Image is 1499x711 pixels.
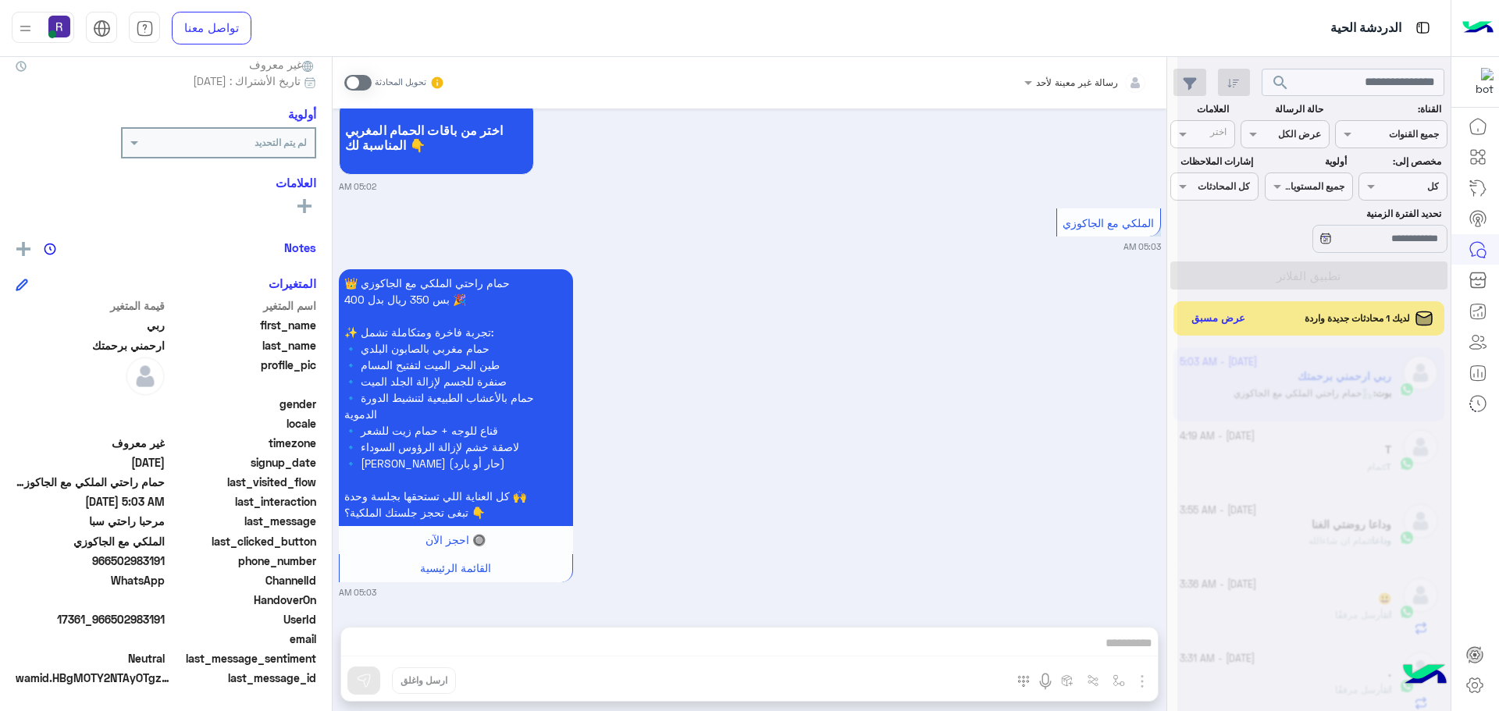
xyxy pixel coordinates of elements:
[16,513,165,529] span: مرحبا راحتي سبا
[1413,18,1433,37] img: tab
[168,611,317,627] span: UserId
[1398,649,1452,703] img: hulul-logo.png
[168,317,317,333] span: first_name
[288,107,316,121] h6: أولوية
[16,631,165,647] span: null
[44,243,56,255] img: notes
[16,493,165,510] span: 2025-09-28T02:03:22.145Z
[168,454,317,471] span: signup_date
[1123,240,1161,253] small: 05:03 AM
[168,396,317,412] span: gender
[168,553,317,569] span: phone_number
[93,20,111,37] img: tab
[1330,18,1401,39] p: الدردشة الحية
[136,20,154,37] img: tab
[126,357,165,396] img: defaultAdmin.png
[168,572,317,588] span: ChannelId
[1036,76,1118,88] span: رسالة غير معينة لأحد
[16,176,316,190] h6: العلامات
[1300,223,1327,251] div: loading...
[168,415,317,432] span: locale
[16,650,165,667] span: 0
[168,493,317,510] span: last_interaction
[16,474,165,490] span: حمام راحتي الملكي مع الجاكوزي
[175,670,316,686] span: last_message_id
[1462,12,1494,44] img: Logo
[168,592,317,608] span: HandoverOn
[16,297,165,314] span: قيمة المتغير
[16,396,165,412] span: null
[168,297,317,314] span: اسم المتغير
[16,317,165,333] span: ربي
[16,242,30,256] img: add
[168,357,317,393] span: profile_pic
[1172,155,1252,169] label: إشارات الملاحظات
[1172,102,1229,116] label: العلامات
[172,12,251,44] a: تواصل معنا
[1465,68,1494,96] img: 322853014244696
[339,586,376,599] small: 05:03 AM
[284,240,316,254] h6: Notes
[425,533,486,546] span: 🔘 احجز الآن
[168,474,317,490] span: last_visited_flow
[168,435,317,451] span: timezone
[249,56,316,73] span: غير معروف
[255,137,307,148] b: لم يتم التحديد
[420,561,491,574] span: القائمة الرئيسية
[1210,125,1229,143] div: اختر
[16,435,165,451] span: غير معروف
[193,73,301,89] span: تاريخ الأشتراك : [DATE]
[168,533,317,549] span: last_clicked_button
[375,76,426,89] small: تحويل المحادثة
[16,19,35,38] img: profile
[16,592,165,608] span: null
[16,415,165,432] span: null
[16,454,165,471] span: 2025-09-28T01:59:52.343Z
[345,123,528,152] span: اختر من باقات الحمام المغربي المناسبة لك 👇
[16,611,165,627] span: 17361_966502983191
[168,337,317,354] span: last_name
[168,650,317,667] span: last_message_sentiment
[392,667,456,694] button: ارسل واغلق
[16,337,165,354] span: ارحمني برحمتك
[168,513,317,529] span: last_message
[48,16,70,37] img: userImage
[339,269,573,526] p: 28/9/2025, 5:03 AM
[1063,216,1154,229] span: الملكي مع الجاكوزي
[168,631,317,647] span: email
[339,180,376,193] small: 05:02 AM
[16,670,172,686] span: wamid.HBgMOTY2NTAyOTgzMTkxFQIAEhggQTg5Q0ZGQUVCODIyNzdBN0RCRUZERUQwNTJDNkJBMUUA
[16,572,165,588] span: 2
[129,12,160,44] a: tab
[16,533,165,549] span: الملكي مع الجاكوزي
[16,553,165,569] span: 966502983191
[1170,261,1447,290] button: تطبيق الفلاتر
[269,276,316,290] h6: المتغيرات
